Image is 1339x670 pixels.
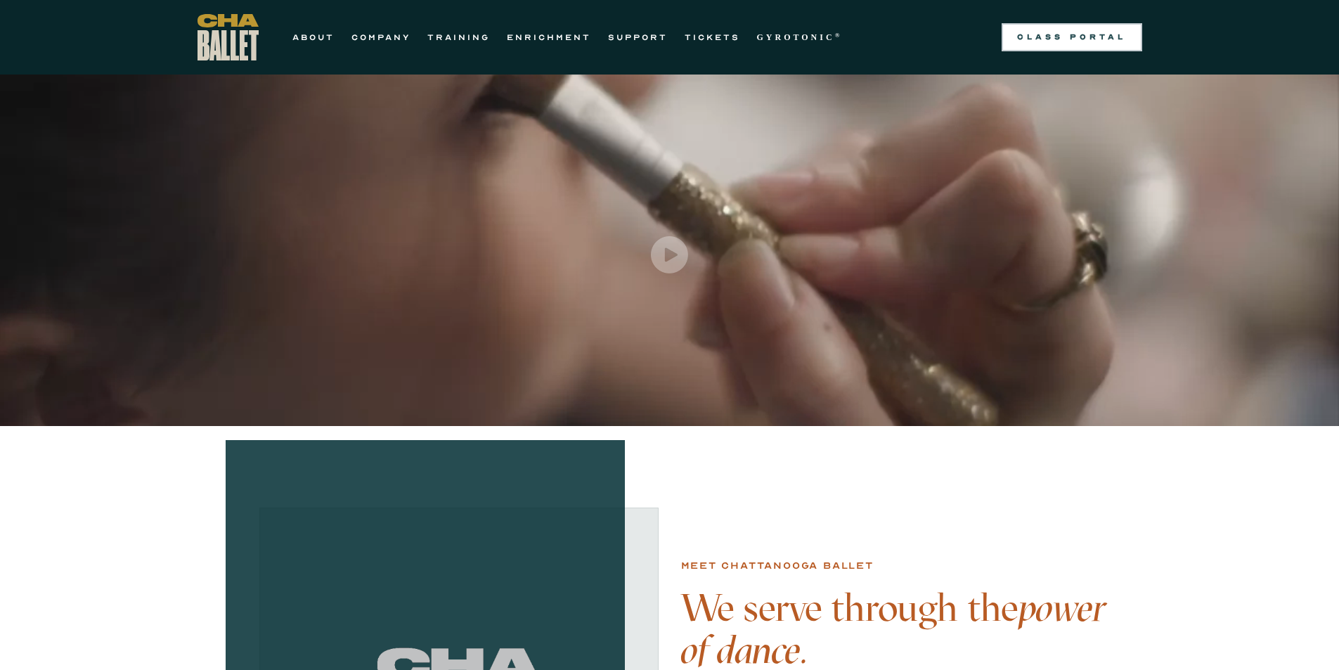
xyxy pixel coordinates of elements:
[507,29,591,46] a: ENRICHMENT
[351,29,410,46] a: COMPANY
[1010,32,1134,43] div: Class Portal
[757,29,843,46] a: GYROTONIC®
[427,29,490,46] a: TRAINING
[608,29,668,46] a: SUPPORT
[681,558,874,574] div: Meet chattanooga ballet
[292,29,335,46] a: ABOUT
[198,14,259,60] a: home
[1002,23,1142,51] a: Class Portal
[757,32,835,42] strong: GYROTONIC
[835,32,843,39] sup: ®
[685,29,740,46] a: TICKETS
